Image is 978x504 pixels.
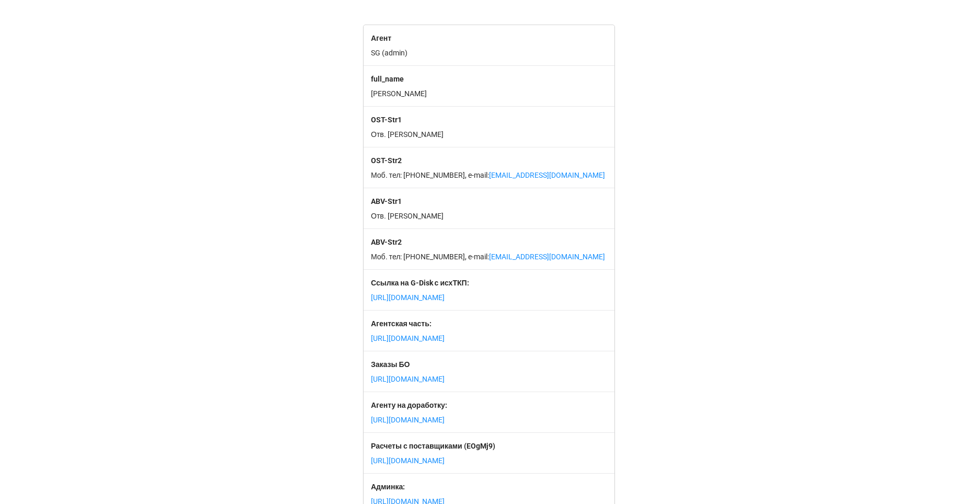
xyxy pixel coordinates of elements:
[371,319,432,328] b: Агентская часть:
[371,334,445,342] a: [URL][DOMAIN_NAME]
[371,34,391,42] b: Агент
[371,75,404,83] b: full_name
[371,416,445,424] a: [URL][DOMAIN_NAME]
[371,211,607,221] p: Отв. [PERSON_NAME]
[371,116,402,124] b: OST-Str1
[371,360,410,369] b: Заказы БО
[371,156,402,165] b: OST-Str2
[371,279,469,287] b: Ссылка на G-Disk с исхТКП:
[489,253,605,261] a: [EMAIL_ADDRESS][DOMAIN_NAME]
[371,401,447,409] b: Агенту на доработку:
[371,48,607,58] p: SG (admin)
[371,170,607,180] p: Моб. тел: [PHONE_NUMBER], e-mail:
[371,88,607,99] p: [PERSON_NAME]
[371,375,445,383] a: [URL][DOMAIN_NAME]
[371,238,402,246] b: ABV-Str2
[371,251,607,262] p: Моб. тел: [PHONE_NUMBER], e-mail:
[371,442,495,450] b: Расчеты с поставщиками (EOgMj9)
[371,129,607,140] p: Отв. [PERSON_NAME]
[371,197,402,205] b: ABV-Str1
[371,293,445,302] a: [URL][DOMAIN_NAME]
[371,483,405,491] b: Админка:
[371,456,445,465] a: [URL][DOMAIN_NAME]
[489,171,605,179] a: [EMAIL_ADDRESS][DOMAIN_NAME]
